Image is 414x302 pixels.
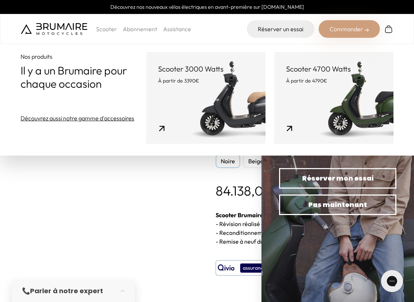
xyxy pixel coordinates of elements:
p: À partir de 3390€ [158,77,254,84]
p: Scooter [96,25,117,33]
div: assurance à partir de 9,90€/mois [240,263,321,273]
div: Commander [319,20,380,38]
a: Découvrez aussi notre gamme d'accessoires [21,114,134,123]
strong: Scooter Brumaire reconditionné : [216,211,305,219]
button: assurance à partir de 9,90€/mois [216,260,323,276]
a: Assistance [163,25,191,33]
img: right-arrow-2.png [364,28,369,32]
iframe: Gorgias live chat messenger [377,268,407,295]
img: logo qivio [218,263,235,272]
img: Panier [384,25,393,33]
a: Réserver un essai [247,20,314,38]
p: 84.138,00 Kč [216,183,290,198]
div: Noire [216,154,240,168]
p: Nos produits [21,52,146,61]
p: À partir de 4790€ [286,77,382,84]
a: Scooter 3000 Watts À partir de 3390€ [146,52,265,144]
a: Abonnement [123,25,157,33]
p: Scooter 3000 Watts [158,64,254,74]
img: Brumaire Motocycles [21,23,87,35]
div: Beige [243,154,268,168]
p: Scooter 4700 Watts [286,64,382,74]
div: - Révision réalisé avant livraison - Reconditionnement des batteries - Remise à neuf du carénage [216,211,393,255]
p: Il y a un Brumaire pour chaque occasion [21,64,146,90]
a: Scooter 4700 Watts À partir de 4790€ [274,52,393,144]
